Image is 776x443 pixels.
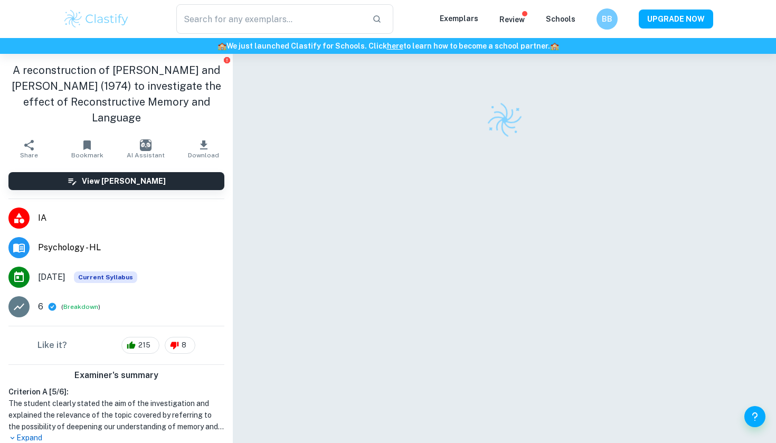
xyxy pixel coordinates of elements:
[499,14,525,25] p: Review
[165,337,195,354] div: 8
[140,139,152,151] img: AI Assistant
[387,42,403,50] a: here
[8,386,224,398] h6: Criterion A [ 5 / 6 ]:
[744,406,765,427] button: Help and Feedback
[63,8,130,30] img: Clastify logo
[217,42,226,50] span: 🏫
[440,13,478,24] p: Exemplars
[639,10,713,29] button: UPGRADE NOW
[597,8,618,30] button: BB
[550,42,559,50] span: 🏫
[37,339,67,352] h6: Like it?
[4,369,229,382] h6: Examiner's summary
[38,300,43,313] p: 6
[8,398,224,432] h1: The student clearly stated the aim of the investigation and explained the relevance of the topic ...
[485,100,525,140] img: Clastify logo
[74,271,137,283] span: Current Syllabus
[176,4,364,34] input: Search for any exemplars...
[58,134,116,164] button: Bookmark
[188,152,219,159] span: Download
[61,302,100,312] span: ( )
[71,152,103,159] span: Bookmark
[8,172,224,190] button: View [PERSON_NAME]
[20,152,38,159] span: Share
[2,40,774,52] h6: We just launched Clastify for Schools. Click to learn how to become a school partner.
[38,212,224,224] span: IA
[117,134,175,164] button: AI Assistant
[127,152,165,159] span: AI Assistant
[546,15,575,23] a: Schools
[82,175,166,187] h6: View [PERSON_NAME]
[8,62,224,126] h1: A reconstruction of [PERSON_NAME] and [PERSON_NAME] (1974) to investigate the effect of Reconstru...
[133,340,156,351] span: 215
[176,340,192,351] span: 8
[74,271,137,283] div: This exemplar is based on the current syllabus. Feel free to refer to it for inspiration/ideas wh...
[38,271,65,284] span: [DATE]
[601,13,613,25] h6: BB
[223,56,231,64] button: Report issue
[63,302,98,312] button: Breakdown
[38,241,224,254] span: Psychology - HL
[175,134,233,164] button: Download
[121,337,159,354] div: 215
